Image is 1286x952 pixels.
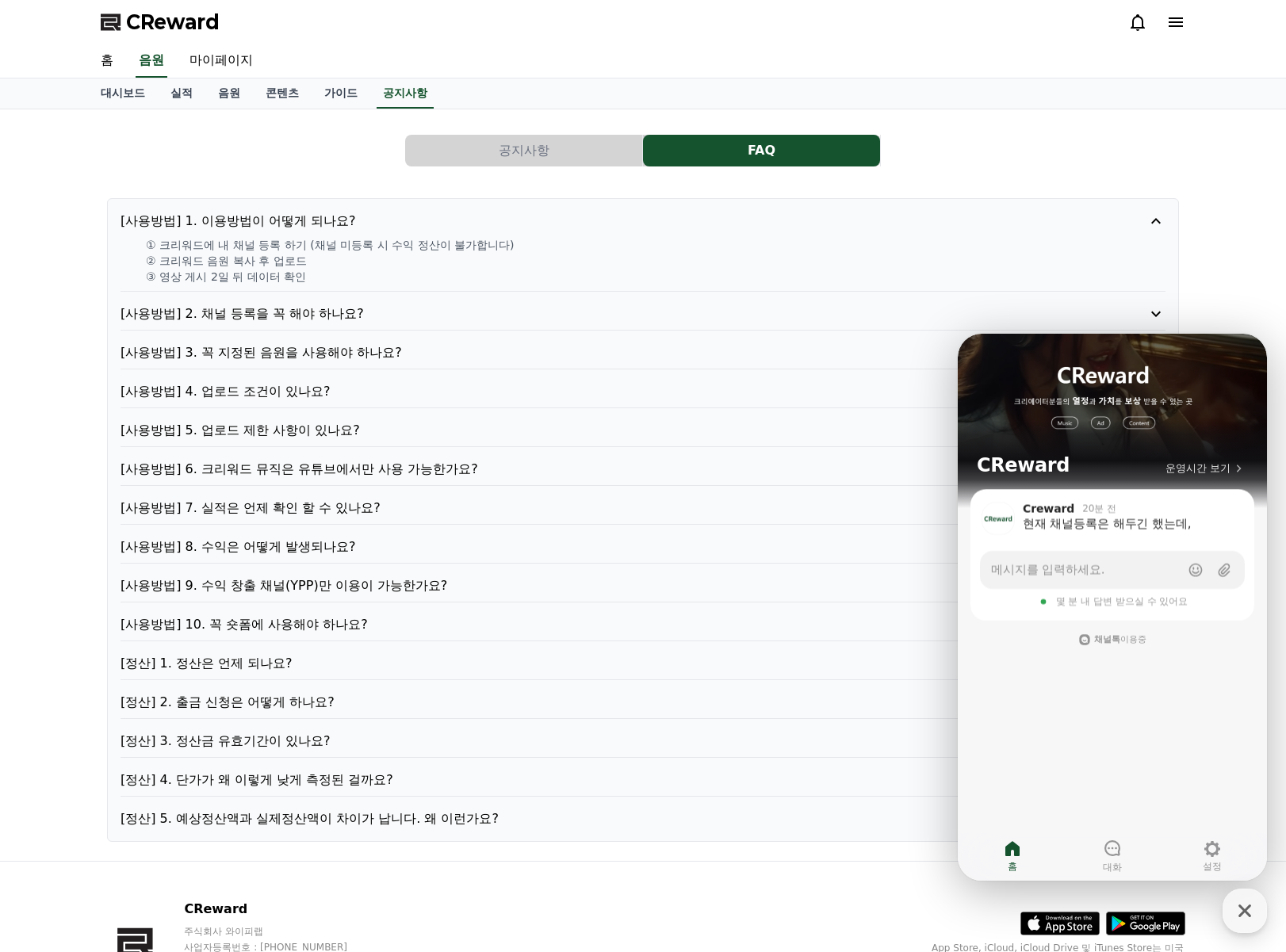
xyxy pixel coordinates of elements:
a: 음원 [136,44,167,78]
button: [정산] 4. 단가가 왜 이렇게 낮게 측정된 걸까요? [121,770,1165,790]
a: 실적 [158,78,205,109]
a: CReward [101,10,220,35]
p: [정산] 1. 정산은 언제 되나요? [121,654,1082,673]
p: ③ 영상 게시 2일 뒤 데이터 확인 [146,269,1165,285]
p: [정산] 5. 예상정산액과 실제정산액이 차이가 납니다. 왜 이런가요? [121,809,1082,828]
a: 공지사항 [377,78,434,109]
p: 주식회사 와이피랩 [184,925,377,938]
a: 마이페이지 [177,44,266,78]
a: 공지사항 [405,135,643,166]
button: [사용방법] 3. 꼭 지정된 음원을 사용해야 하나요? [121,343,1165,362]
a: 홈 [88,44,126,78]
a: FAQ [643,135,881,166]
p: ① 크리워드에 내 채널 등록 하기 (채널 미등록 시 수익 정산이 불가합니다) [146,237,1165,253]
button: [정산] 5. 예상정산액과 실제정산액이 차이가 납니다. 왜 이런가요? [121,809,1165,828]
button: [사용방법] 2. 채널 등록을 꼭 해야 하나요? [121,304,1165,323]
button: [사용방법] 9. 수익 창출 채널(YPP)만 이용이 가능한가요? [121,576,1165,595]
button: [정산] 2. 출금 신청은 어떻게 하나요? [121,693,1165,712]
p: [사용방법] 8. 수익은 어떻게 발생되나요? [121,537,1082,556]
button: [사용방법] 6. 크리워드 뮤직은 유튜브에서만 사용 가능한가요? [121,460,1165,479]
p: [정산] 4. 단가가 왜 이렇게 낮게 측정된 걸까요? [121,770,1082,790]
iframe: Channel chat [958,334,1267,881]
button: [사용방법] 10. 꼭 숏폼에 사용해야 하나요? [121,615,1165,634]
p: [사용방법] 10. 꼭 숏폼에 사용해야 하나요? [121,615,1082,634]
a: 음원 [205,78,253,109]
p: [정산] 3. 정산금 유효기간이 있나요? [121,732,1082,751]
button: [정산] 3. 정산금 유효기간이 있나요? [121,732,1165,751]
a: 가이드 [312,78,370,109]
button: FAQ [643,135,880,166]
p: [정산] 2. 출금 신청은 어떻게 하나요? [121,693,1082,712]
p: [사용방법] 2. 채널 등록을 꼭 해야 하나요? [121,304,1082,323]
p: [사용방법] 5. 업로드 제한 사항이 있나요? [121,421,1082,440]
button: [사용방법] 7. 실적은 언제 확인 할 수 있나요? [121,499,1165,518]
p: [사용방법] 3. 꼭 지정된 음원을 사용해야 하나요? [121,343,1082,362]
p: [사용방법] 7. 실적은 언제 확인 할 수 있나요? [121,499,1082,518]
p: [사용방법] 6. 크리워드 뮤직은 유튜브에서만 사용 가능한가요? [121,460,1082,479]
button: [정산] 1. 정산은 언제 되나요? [121,654,1165,673]
span: CReward [126,10,220,35]
a: 콘텐츠 [253,78,312,109]
p: [사용방법] 9. 수익 창출 채널(YPP)만 이용이 가능한가요? [121,576,1082,595]
a: 대시보드 [88,78,158,109]
button: [사용방법] 1. 이용방법이 어떻게 되나요? [121,212,1165,231]
p: [사용방법] 1. 이용방법이 어떻게 되나요? [121,212,1082,231]
p: ② 크리워드 음원 복사 후 업로드 [146,253,1165,269]
button: [사용방법] 4. 업로드 조건이 있나요? [121,382,1165,401]
p: [사용방법] 4. 업로드 조건이 있나요? [121,382,1082,401]
button: [사용방법] 8. 수익은 어떻게 발생되나요? [121,537,1165,556]
button: [사용방법] 5. 업로드 제한 사항이 있나요? [121,421,1165,440]
p: CReward [184,900,377,919]
button: 공지사항 [405,135,642,166]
